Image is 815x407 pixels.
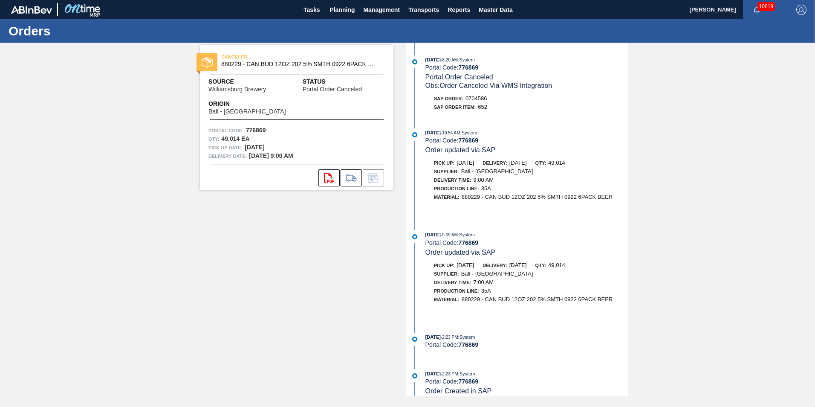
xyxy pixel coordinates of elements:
[434,169,459,174] span: Supplier:
[425,239,628,246] div: Portal Code:
[425,334,441,340] span: [DATE]
[481,185,491,192] span: 35A
[208,143,243,152] span: Pick up Date:
[208,108,286,115] span: Ball - [GEOGRAPHIC_DATA]
[434,96,463,101] span: SAP Order:
[458,232,475,237] span: : System
[425,249,496,256] span: Order updated via SAP
[425,57,441,62] span: [DATE]
[461,168,533,174] span: Ball - [GEOGRAPHIC_DATA]
[441,58,458,62] span: - 8:20 AM
[208,99,307,108] span: Origin
[208,126,244,135] span: Portal Code:
[441,335,458,340] span: - 2:23 PM
[363,169,384,186] div: Inform order change
[425,378,628,385] div: Portal Code:
[434,263,454,268] span: Pick up:
[462,296,613,302] span: 880229 - CAN BUD 12OZ 202 5% SMTH 0922 6PACK BEER
[249,152,293,159] strong: [DATE] 9:00 AM
[473,279,494,285] span: 7:00 AM
[461,270,533,277] span: Ball - [GEOGRAPHIC_DATA]
[412,59,417,64] img: atual
[473,177,494,183] span: 9:00 AM
[462,194,613,200] span: 880229 - CAN BUD 12OZ 202 5% SMTH 0922 6PACK BEER
[457,160,474,166] span: [DATE]
[303,86,362,93] span: Portal Order Canceled
[509,262,527,268] span: [DATE]
[425,232,441,237] span: [DATE]
[548,262,565,268] span: 49,014
[208,135,219,143] span: Qty :
[302,5,321,15] span: Tasks
[408,5,439,15] span: Transports
[303,77,385,86] span: Status
[434,160,454,166] span: Pick up:
[434,271,459,276] span: Supplier:
[457,262,474,268] span: [DATE]
[458,371,475,376] span: : System
[458,341,478,348] strong: 776869
[412,132,417,137] img: atual
[458,334,475,340] span: : System
[483,160,507,166] span: Delivery:
[434,105,476,110] span: SAP Order Item:
[479,5,512,15] span: Master Data
[465,95,487,102] span: 0704586
[425,82,552,89] span: Obs: Order Canceled Via WMS Integration
[478,104,487,110] span: 652
[425,146,496,154] span: Order updated via SAP
[221,61,376,67] span: 880229 - CAN BUD 12OZ 202 5% SMTH 0922 6PACK BEER
[208,86,266,93] span: Williamsburg Brewery
[208,152,247,160] span: Delivery Date:
[425,387,492,395] span: Order Created in SAP
[425,371,441,376] span: [DATE]
[458,378,478,385] strong: 776869
[481,288,491,294] span: 35A
[425,341,628,348] div: Portal Code:
[509,160,527,166] span: [DATE]
[460,130,477,135] span: : System
[441,131,460,135] span: - 10:54 AM
[458,57,475,62] span: : System
[425,73,493,81] span: Portal Order Canceled
[458,239,478,246] strong: 776869
[11,6,52,14] img: TNhmsLtSVTkK8tSr43FrP2fwEKptu5GPRR3wAAAABJRU5ErkJggg==
[245,144,264,151] strong: [DATE]
[441,372,458,376] span: - 2:23 PM
[425,64,628,71] div: Portal Code:
[458,137,478,144] strong: 776869
[412,373,417,378] img: atual
[208,77,292,86] span: Source
[412,337,417,342] img: atual
[757,2,775,11] span: 10619
[425,130,441,135] span: [DATE]
[535,263,546,268] span: Qty:
[441,233,458,237] span: - 9:09 AM
[329,5,355,15] span: Planning
[434,297,460,302] span: Material:
[9,26,160,36] h1: Orders
[221,52,341,61] span: CANCELED
[796,5,806,15] img: Logout
[221,135,249,142] strong: 49,014 EA
[483,263,507,268] span: Delivery:
[434,280,471,285] span: Delivery Time :
[318,169,340,186] div: Open PDF file
[434,186,479,191] span: Production Line :
[425,137,628,144] div: Portal Code:
[363,5,400,15] span: Management
[743,4,770,16] button: Notifications
[341,169,362,186] div: Go to Load Composition
[548,160,565,166] span: 49,014
[434,288,479,294] span: Production Line :
[434,177,471,183] span: Delivery Time :
[246,127,266,134] strong: 776869
[412,234,417,239] img: atual
[448,5,470,15] span: Reports
[202,57,213,68] img: status
[434,195,460,200] span: Material:
[535,160,546,166] span: Qty:
[458,64,478,71] strong: 776869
